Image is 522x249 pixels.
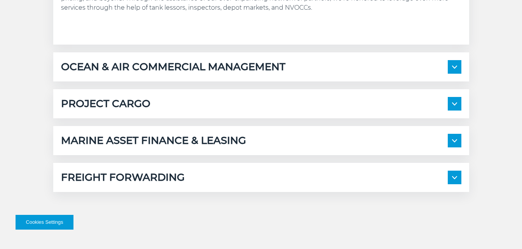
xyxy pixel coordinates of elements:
img: arrow [452,102,457,105]
button: Cookies Settings [16,215,73,230]
h5: FREIGHT FORWARDING [61,171,185,184]
img: arrow [452,66,457,69]
img: arrow [452,139,457,142]
h5: MARINE ASSET FINANCE & LEASING [61,134,246,147]
img: arrow [452,176,457,179]
h5: PROJECT CARGO [61,97,150,111]
h5: OCEAN & AIR COMMERCIAL MANAGEMENT [61,60,285,74]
